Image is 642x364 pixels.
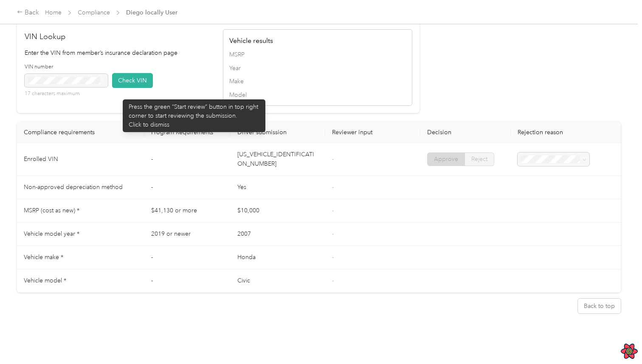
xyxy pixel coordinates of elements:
[434,155,458,163] span: Approve
[17,246,144,269] td: Vehicle make *
[420,122,511,143] th: Decision
[24,183,123,191] span: Non-approved depreciation method
[144,199,231,223] td: $41,130 or more
[229,77,406,86] span: Make
[594,316,642,364] iframe: Everlance-gr Chat Button Frame
[24,207,79,214] span: MSRP (cost as new) *
[144,223,231,246] td: 2019 or newer
[24,277,66,284] span: Vehicle model *
[332,155,334,163] span: -
[332,230,334,237] span: -
[25,90,108,98] p: 17 characters maximum
[231,143,325,176] td: [US_VEHICLE_IDENTIFICATION_NUMBER]
[231,246,325,269] td: Honda
[229,64,406,73] span: Year
[578,299,621,313] button: Back to top
[231,223,325,246] td: 2007
[511,122,625,143] th: Rejection reason
[229,90,406,99] span: Model
[24,155,58,163] span: Enrolled VIN
[471,155,487,163] span: Reject
[332,277,334,284] span: -
[621,343,638,360] button: Open React Query Devtools
[25,31,214,42] h2: VIN Lookup
[231,176,325,199] td: Yes
[24,254,63,261] span: Vehicle make *
[25,63,108,71] label: VIN number
[144,122,231,143] th: Program Requirements
[45,9,62,16] a: Home
[332,183,334,191] span: -
[17,122,144,143] th: Compliance requirements
[231,199,325,223] td: $10,000
[17,269,144,293] td: Vehicle model *
[25,48,214,57] p: Enter the VIN from member’s insurance declaration page
[112,73,153,88] button: Check VIN
[229,50,406,59] span: MSRP
[78,9,110,16] a: Compliance
[17,143,144,176] td: Enrolled VIN
[144,246,231,269] td: -
[17,199,144,223] td: MSRP (cost as new) *
[17,176,144,199] td: Non-approved depreciation method
[229,36,406,46] h4: Vehicle results
[144,176,231,199] td: -
[231,269,325,293] td: Civic
[17,223,144,246] td: Vehicle model year *
[24,230,79,237] span: Vehicle model year *
[126,8,177,17] span: Diego locally User
[332,207,334,214] span: -
[17,8,39,18] div: Back
[144,269,231,293] td: -
[231,122,325,143] th: Driver submission
[144,143,231,176] td: -
[325,122,420,143] th: Reviewer input
[332,254,334,261] span: -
